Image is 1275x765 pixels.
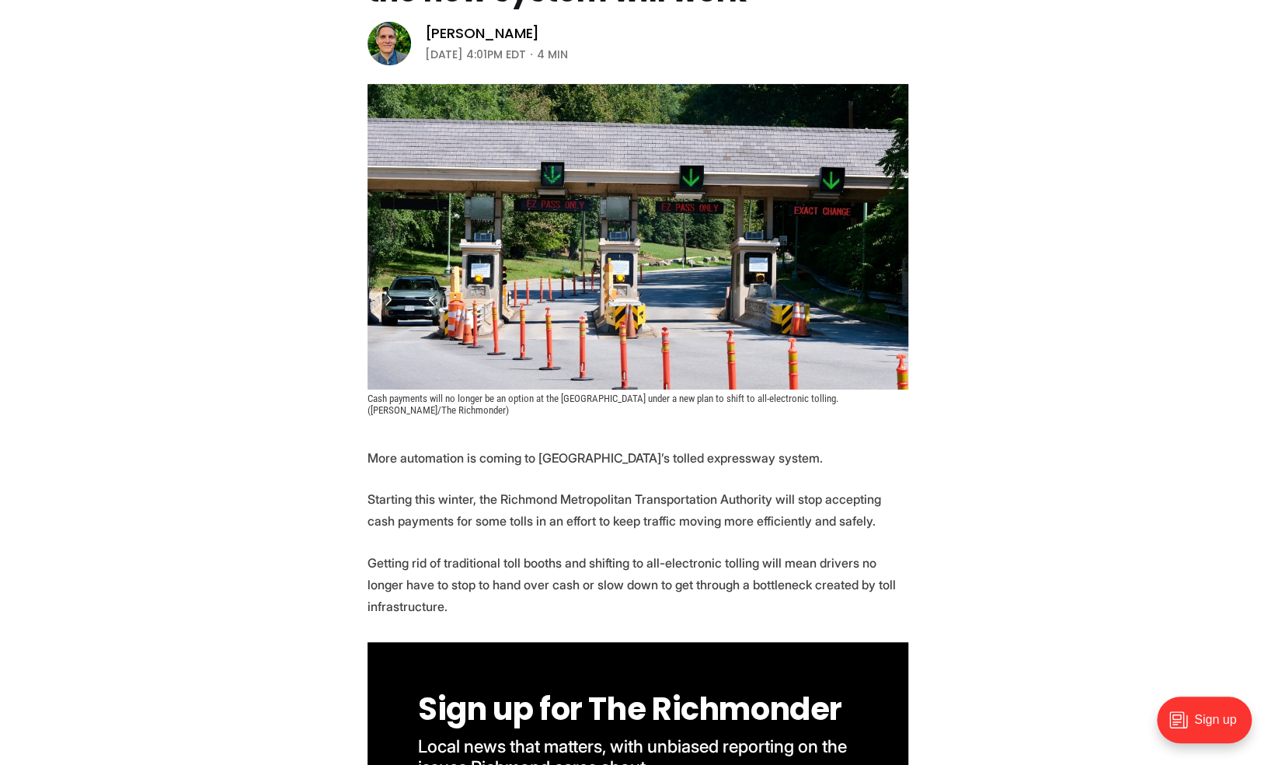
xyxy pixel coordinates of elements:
span: Cash payments will no longer be an option at the [GEOGRAPHIC_DATA] under a new plan to shift to a... [368,393,841,416]
p: Getting rid of traditional toll booths and shifting to all-electronic tolling will mean drivers n... [368,552,908,617]
img: Graham Moomaw [368,22,411,65]
span: 4 min [537,45,568,64]
p: Starting this winter, the Richmond Metropolitan Transportation Authority will stop accepting cash... [368,488,908,532]
span: Sign up for The Richmonder [418,687,842,731]
time: [DATE] 4:01PM EDT [425,45,526,64]
a: [PERSON_NAME] [425,24,540,43]
img: Some of Richmond’s old-school toll booths are going away. Here’s how the new system will work [368,84,908,389]
iframe: portal-trigger [1144,689,1275,765]
p: More automation is coming to [GEOGRAPHIC_DATA]’s tolled expressway system. [368,447,908,469]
